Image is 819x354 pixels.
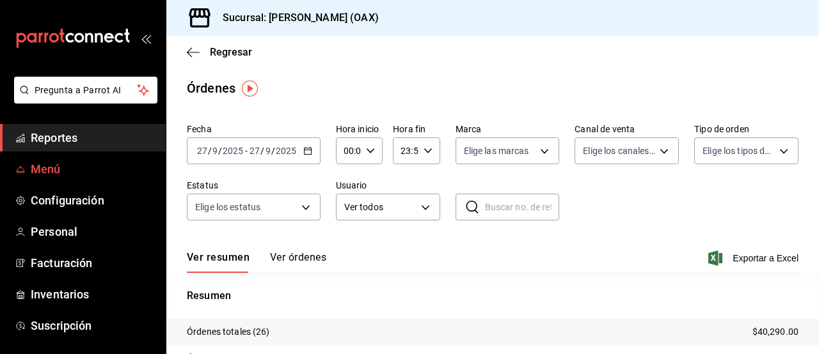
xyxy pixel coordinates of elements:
[456,125,560,134] label: Marca
[464,144,529,157] span: Elige las marcas
[270,251,326,273] button: Ver órdenes
[187,288,799,304] p: Resumen
[271,146,275,156] span: /
[752,325,799,339] p: $40,290.00
[393,125,440,134] label: Hora fin
[260,146,264,156] span: /
[31,254,155,272] span: Facturación
[31,160,155,178] span: Menú
[265,146,271,156] input: --
[694,125,799,134] label: Tipo de orden
[245,146,248,156] span: -
[218,146,222,156] span: /
[187,79,235,98] div: Órdenes
[212,146,218,156] input: --
[242,81,258,96] img: Tooltip marker
[31,129,155,146] span: Reportes
[212,10,379,26] h3: Sucursal: [PERSON_NAME] (OAX)
[210,46,252,58] span: Regresar
[31,317,155,334] span: Suscripción
[14,77,157,104] button: Pregunta a Parrot AI
[141,33,151,43] button: open_drawer_menu
[336,125,383,134] label: Hora inicio
[196,146,208,156] input: --
[187,181,321,190] label: Estatus
[583,144,655,157] span: Elige los canales de venta
[575,125,679,134] label: Canal de venta
[187,125,321,134] label: Fecha
[275,146,297,156] input: ----
[249,146,260,156] input: --
[187,251,326,273] div: navigation tabs
[187,251,250,273] button: Ver resumen
[35,84,138,97] span: Pregunta a Parrot AI
[344,201,417,214] span: Ver todos
[703,144,775,157] span: Elige los tipos de orden
[187,46,252,58] button: Regresar
[195,201,260,213] span: Elige los estatus
[31,192,155,209] span: Configuración
[31,286,155,303] span: Inventarios
[711,250,799,266] button: Exportar a Excel
[208,146,212,156] span: /
[485,194,560,220] input: Buscar no. de referencia
[31,223,155,240] span: Personal
[336,181,440,190] label: Usuario
[187,325,270,339] p: Órdenes totales (26)
[9,93,157,106] a: Pregunta a Parrot AI
[222,146,244,156] input: ----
